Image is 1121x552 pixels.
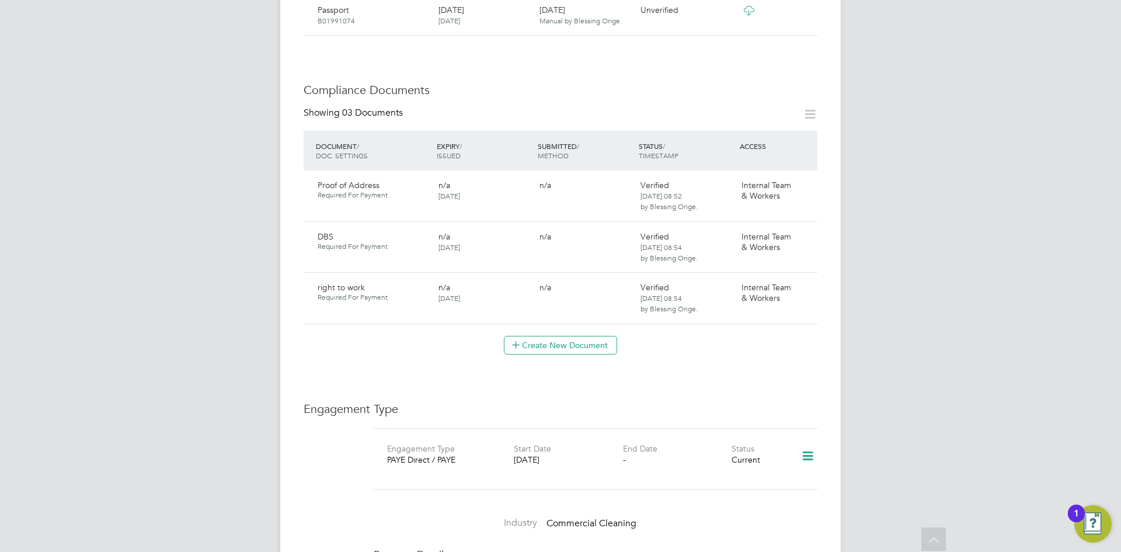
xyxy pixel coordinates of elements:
[318,282,365,293] span: right to work
[732,454,786,465] div: Current
[640,191,698,211] span: [DATE] 08:52 by Blessing Orige.
[387,454,496,465] div: PAYE Direct / PAYE
[438,242,460,252] span: [DATE]
[514,443,551,454] label: Start Date
[304,107,405,119] div: Showing
[741,282,791,303] span: Internal Team & Workers
[316,151,368,160] span: DOC. SETTINGS
[663,141,665,151] span: /
[732,443,754,454] label: Status
[304,401,817,416] h3: Engagement Type
[539,16,622,25] span: Manual by Blessing Orige.
[318,180,380,190] span: Proof of Address
[459,141,462,151] span: /
[357,141,359,151] span: /
[538,151,569,160] span: METHOD
[514,454,622,465] div: [DATE]
[636,136,737,166] div: STATUS
[623,443,657,454] label: End Date
[623,454,732,465] div: -
[318,16,355,25] span: B01991074
[342,107,403,119] span: 03 Documents
[539,180,551,190] span: n/a
[639,151,678,160] span: TIMESTAMP
[1074,505,1112,543] button: Open Resource Center, 1 new notification
[437,151,461,160] span: ISSUED
[741,180,791,201] span: Internal Team & Workers
[577,141,579,151] span: /
[546,518,636,529] span: Commercial Cleaning
[313,136,434,166] div: DOCUMENT
[640,242,698,262] span: [DATE] 08:54 by Blessing Orige.
[434,136,535,166] div: EXPIRY
[438,191,460,200] span: [DATE]
[387,443,455,454] label: Engagement Type
[438,180,450,190] span: n/a
[374,517,537,529] label: Industry
[318,242,429,251] span: Required For Payment
[539,231,551,242] span: n/a
[318,190,429,200] span: Required For Payment
[741,231,791,252] span: Internal Team & Workers
[539,282,551,293] span: n/a
[535,136,636,166] div: SUBMITTED
[504,336,617,355] button: Create New Document
[640,5,678,15] span: Unverified
[1074,513,1079,529] div: 1
[438,16,460,25] span: [DATE]
[640,231,669,242] span: Verified
[304,82,817,98] h3: Compliance Documents
[640,180,669,190] span: Verified
[737,136,817,157] div: ACCESS
[318,231,333,242] span: DBS
[438,231,450,242] span: n/a
[318,293,429,302] span: Required For Payment
[640,293,698,313] span: [DATE] 08:54 by Blessing Orige.
[438,293,460,303] span: [DATE]
[438,282,450,293] span: n/a
[640,282,669,293] span: Verified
